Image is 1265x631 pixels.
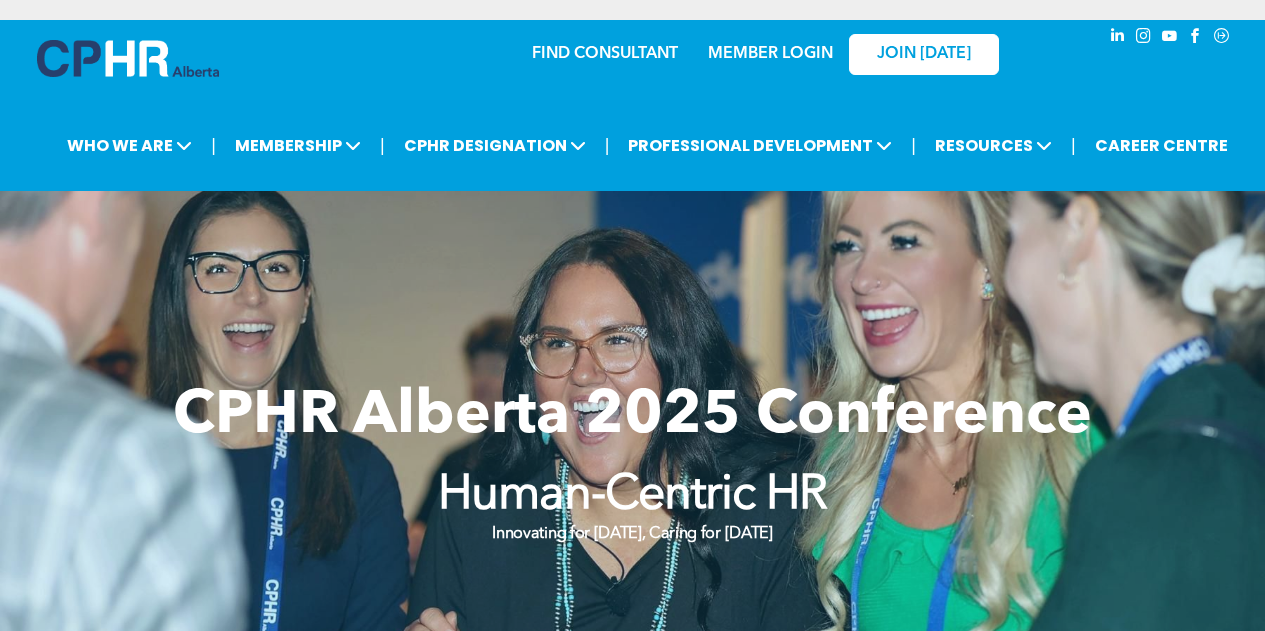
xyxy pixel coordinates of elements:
[438,472,828,520] strong: Human-Centric HR
[1089,127,1234,164] a: CAREER CENTRE
[37,40,219,77] img: A blue and white logo for cp alberta
[911,125,916,166] li: |
[492,526,772,542] strong: Innovating for [DATE], Caring for [DATE]
[605,125,610,166] li: |
[211,125,216,166] li: |
[380,125,385,166] li: |
[1107,25,1129,52] a: linkedin
[1133,25,1155,52] a: instagram
[61,127,198,164] span: WHO WE ARE
[1071,125,1076,166] li: |
[173,387,1092,447] span: CPHR Alberta 2025 Conference
[229,127,367,164] span: MEMBERSHIP
[708,46,833,62] a: MEMBER LOGIN
[1159,25,1181,52] a: youtube
[622,127,898,164] span: PROFESSIONAL DEVELOPMENT
[398,127,592,164] span: CPHR DESIGNATION
[877,45,971,64] span: JOIN [DATE]
[929,127,1058,164] span: RESOURCES
[532,46,678,62] a: FIND CONSULTANT
[1185,25,1207,52] a: facebook
[1211,25,1233,52] a: Social network
[849,34,999,75] a: JOIN [DATE]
